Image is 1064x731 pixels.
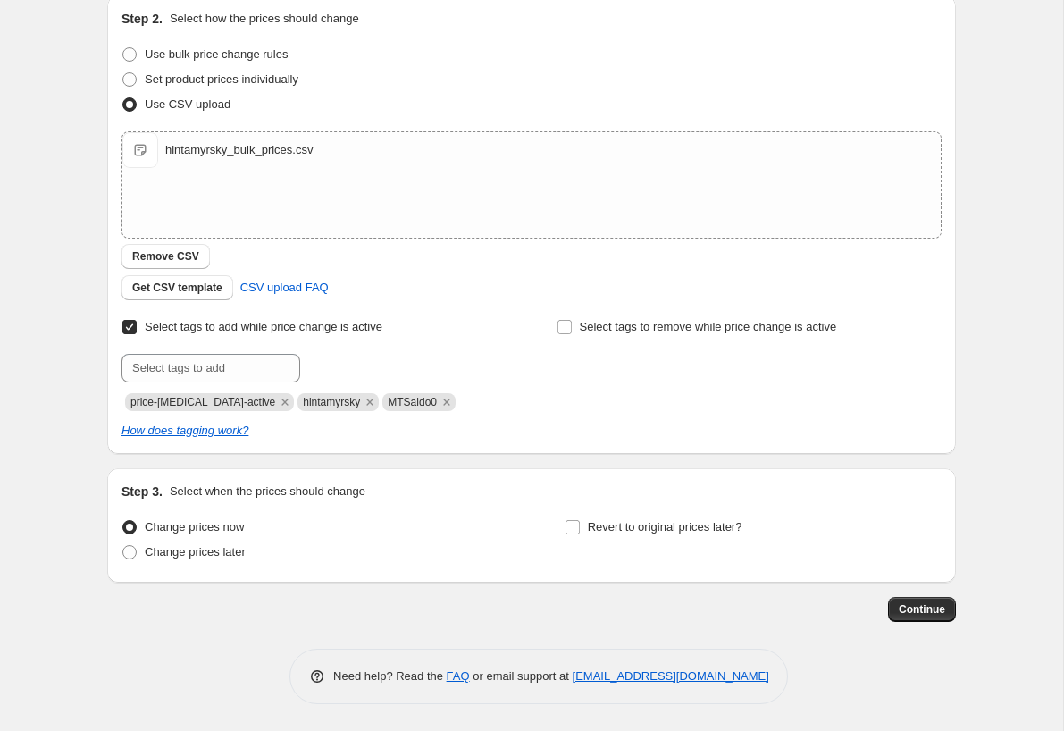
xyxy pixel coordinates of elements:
span: price-change-job-active [130,396,275,408]
span: Revert to original prices later? [588,520,742,534]
button: Remove MTSaldo0 [439,394,455,410]
span: Set product prices individually [145,72,298,86]
button: Remove hintamyrsky [362,394,378,410]
button: Get CSV template [121,275,233,300]
p: Select when the prices should change [170,483,365,500]
button: Remove CSV [121,244,210,269]
button: Remove price-change-job-active [277,394,293,410]
span: Select tags to add while price change is active [145,320,382,333]
h2: Step 3. [121,483,163,500]
button: Continue [888,597,956,622]
span: Use CSV upload [145,97,230,111]
input: Select tags to add [121,354,300,382]
h2: Step 2. [121,10,163,28]
span: or email support at [470,669,573,683]
span: Continue [899,602,945,617]
a: CSV upload FAQ [230,273,339,302]
span: Remove CSV [132,249,199,264]
a: [EMAIL_ADDRESS][DOMAIN_NAME] [573,669,769,683]
span: Get CSV template [132,281,222,295]
span: Change prices later [145,545,246,559]
div: hintamyrsky_bulk_prices.csv [165,141,313,159]
span: MTSaldo0 [388,396,437,408]
span: Use bulk price change rules [145,47,288,61]
span: Change prices now [145,520,244,534]
span: Need help? Read the [333,669,447,683]
span: Select tags to remove while price change is active [580,320,837,333]
span: hintamyrsky [303,396,360,408]
p: Select how the prices should change [170,10,359,28]
a: How does tagging work? [121,424,248,437]
span: CSV upload FAQ [240,279,329,297]
a: FAQ [447,669,470,683]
